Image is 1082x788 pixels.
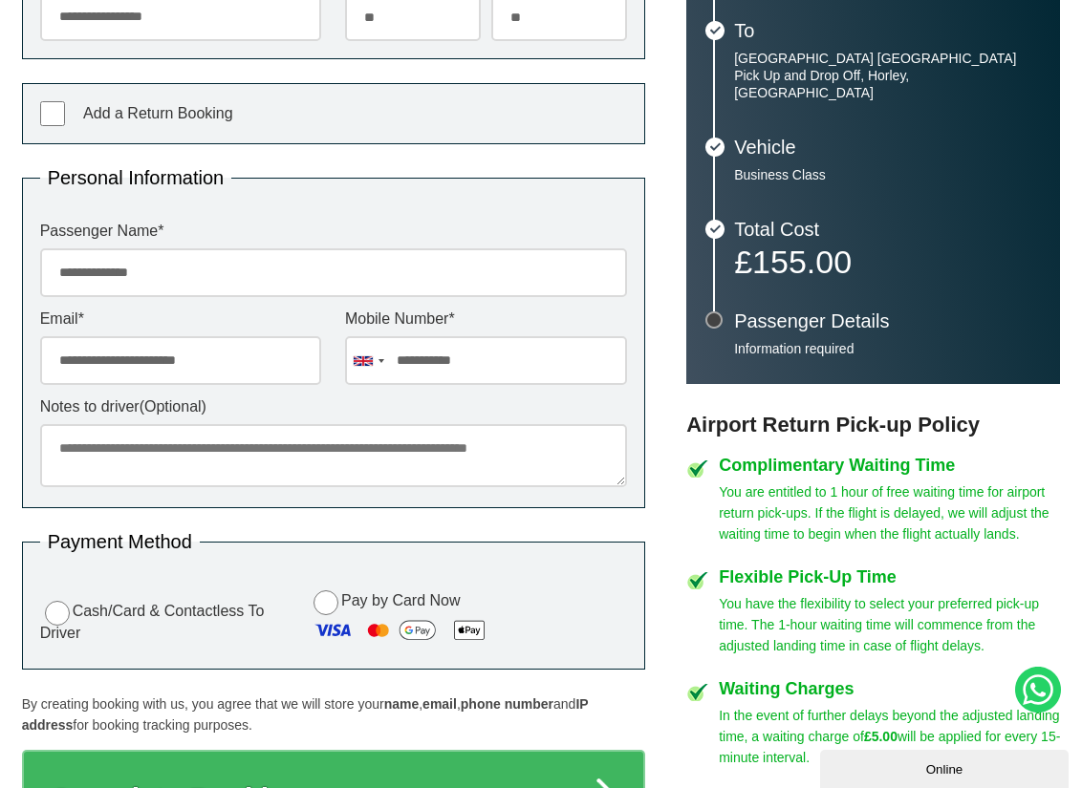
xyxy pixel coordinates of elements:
input: Add a Return Booking [40,101,65,126]
p: [GEOGRAPHIC_DATA] [GEOGRAPHIC_DATA] Pick Up and Drop Off, Horley, [GEOGRAPHIC_DATA] [734,50,1041,101]
label: Notes to driver [40,399,627,415]
h4: Waiting Charges [719,680,1060,697]
p: Business Class [734,166,1041,183]
h4: Flexible Pick-Up Time [719,568,1060,586]
h3: Vehicle [734,138,1041,157]
p: By creating booking with us, you agree that we will store your , , and for booking tracking purpo... [22,693,645,735]
input: Cash/Card & Contactless To Driver [45,601,70,626]
span: 155.00 [752,244,852,280]
span: (Optional) [140,398,206,415]
legend: Personal Information [40,168,232,187]
h4: Complimentary Waiting Time [719,457,1060,474]
p: In the event of further delays beyond the adjusted landing time, a waiting charge of will be appl... [719,705,1060,768]
label: Email [40,311,322,327]
p: You are entitled to 1 hour of free waiting time for airport return pick-ups. If the flight is del... [719,481,1060,544]
strong: name [384,696,420,712]
label: Passenger Name [40,224,627,239]
strong: £5.00 [864,729,898,744]
div: United Kingdom: +44 [346,337,390,384]
h3: Total Cost [734,220,1041,239]
input: Pay by Card Now [314,590,338,615]
h3: Airport Return Pick-up Policy [686,413,1060,437]
strong: phone number [461,696,553,712]
h3: Passenger Details [734,311,1041,330]
p: You have the flexibility to select your preferred pick-up time. The 1-hour waiting time will comm... [719,593,1060,656]
label: Pay by Card Now [309,587,627,651]
label: Cash/Card & Contactless To Driver [40,598,294,641]
h3: To [734,21,1041,40]
label: Mobile Number [345,311,627,327]
strong: email [422,696,457,712]
iframe: chat widget [820,746,1072,788]
p: £ [734,248,1041,275]
p: Information required [734,340,1041,357]
legend: Payment Method [40,532,200,551]
span: Add a Return Booking [83,105,233,121]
